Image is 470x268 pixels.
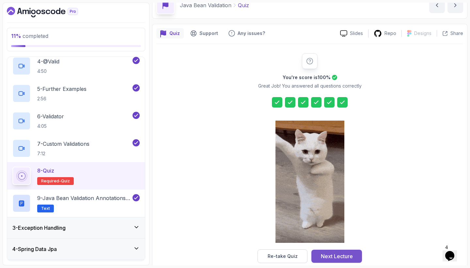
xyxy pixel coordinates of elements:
[437,30,463,37] button: Share
[258,83,362,89] p: Great Job! You answered all questions correctly
[37,85,86,93] p: 5 - Further Examples
[7,239,145,260] button: 4-Spring Data Jpa
[335,30,368,37] a: Slides
[11,33,21,39] span: 11 %
[37,112,64,120] p: 6 - Validator
[275,121,344,243] img: cool-cat
[12,224,66,232] h3: 3 - Exception Handling
[12,112,140,130] button: 6-Validator4:05
[12,139,140,158] button: 7-Custom Validations7:12
[37,194,131,202] p: 9 - Java Bean Validation Annotations Cheat Sheet
[12,245,57,253] h3: 4 - Spring Data Jpa
[238,30,265,37] p: Any issues?
[61,178,70,184] span: quiz
[7,217,145,238] button: 3-Exception Handling
[384,30,396,37] p: Repo
[7,7,93,17] a: Dashboard
[186,28,222,39] button: Support button
[169,30,180,37] p: Quiz
[321,252,353,260] div: Next Lecture
[225,28,269,39] button: Feedback button
[180,1,231,9] p: Java Bean Validation
[37,140,89,148] p: 7 - Custom Validations
[37,150,89,157] p: 7:12
[37,58,59,65] p: 4 - @Valid
[414,30,431,37] p: Designs
[311,250,362,263] button: Next Lecture
[368,29,401,38] a: Repo
[350,30,363,37] p: Slides
[41,178,61,184] span: Required-
[12,57,140,75] button: 4-@Valid4:50
[450,30,463,37] p: Share
[12,84,140,103] button: 5-Further Examples2:56
[443,242,463,261] iframe: chat widget
[12,167,140,185] button: 8-QuizRequired-quiz
[41,206,50,211] span: Text
[37,68,59,75] p: 4:50
[238,1,249,9] p: Quiz
[258,249,307,263] button: Re-take Quiz
[11,33,48,39] span: completed
[156,28,184,39] button: quiz button
[268,253,298,260] div: Re-take Quiz
[37,167,54,175] p: 8 - Quiz
[37,123,64,129] p: 4:05
[37,95,86,102] p: 2:56
[199,30,218,37] p: Support
[12,194,140,212] button: 9-Java Bean Validation Annotations Cheat SheetText
[283,74,331,81] h2: You're score is 100 %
